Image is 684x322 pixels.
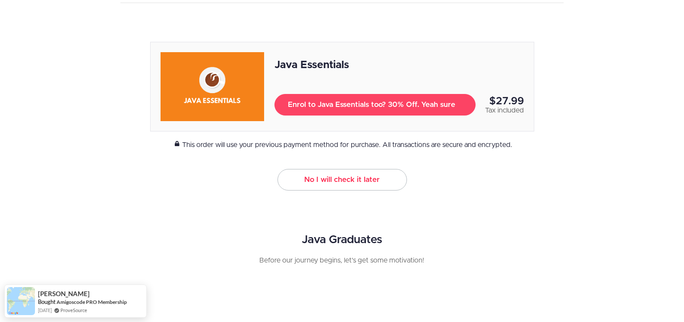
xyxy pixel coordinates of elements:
[485,97,524,106] div: $27.99
[277,169,407,191] a: No I will check it later
[38,290,90,297] span: [PERSON_NAME]
[288,100,462,110] span: Enrol to Java Essentials too? 30% Off. Yeah sure
[38,298,56,305] span: Bought
[7,287,35,315] img: provesource social proof notification image
[274,94,476,116] button: Enrol to Java Essentials too? 30% Off. Yeah sure
[120,234,564,246] h2: Java Graduates
[60,306,87,314] a: ProveSource
[485,106,524,116] div: Tax included
[274,58,524,72] div: Java Essentials
[57,299,127,305] a: Amigoscode PRO Membership
[120,255,564,266] p: Before our journey begins, let's get some motivation!
[38,306,52,314] span: [DATE]
[182,140,512,150] span: This order will use your previous payment method for purchase. All transactions are secure and en...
